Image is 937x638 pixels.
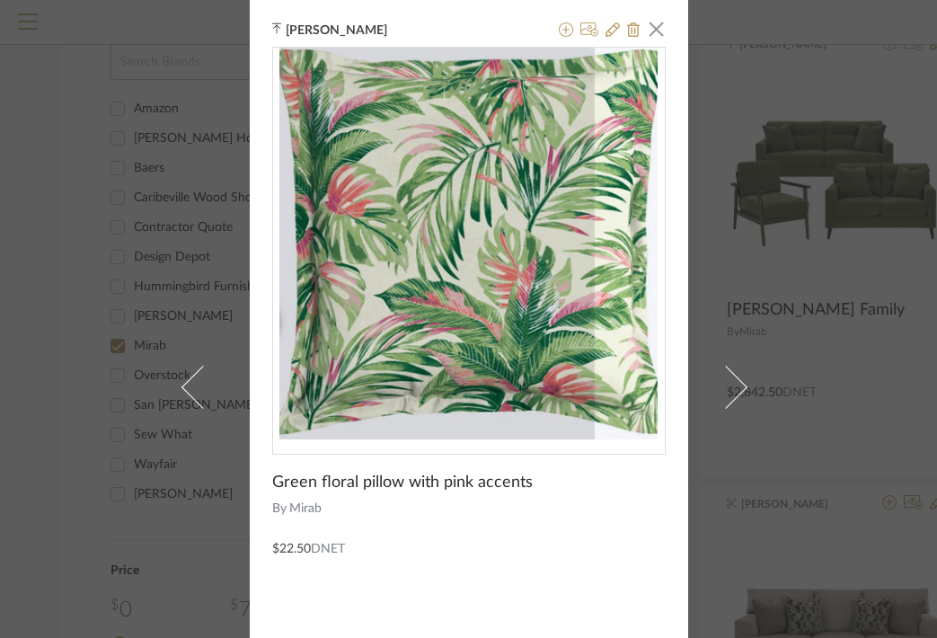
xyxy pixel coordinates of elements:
[311,543,345,555] span: DNET
[279,48,658,439] img: 2d089e67-e0fd-4f12-8409-5142e49a365d_436x436.jpg
[272,473,533,492] span: Green floral pillow with pink accents
[639,11,675,47] button: Close
[289,500,666,518] span: Mirab
[273,48,665,439] div: 0
[272,543,311,555] span: $22.50
[286,22,415,39] span: [PERSON_NAME]
[272,500,287,518] span: By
